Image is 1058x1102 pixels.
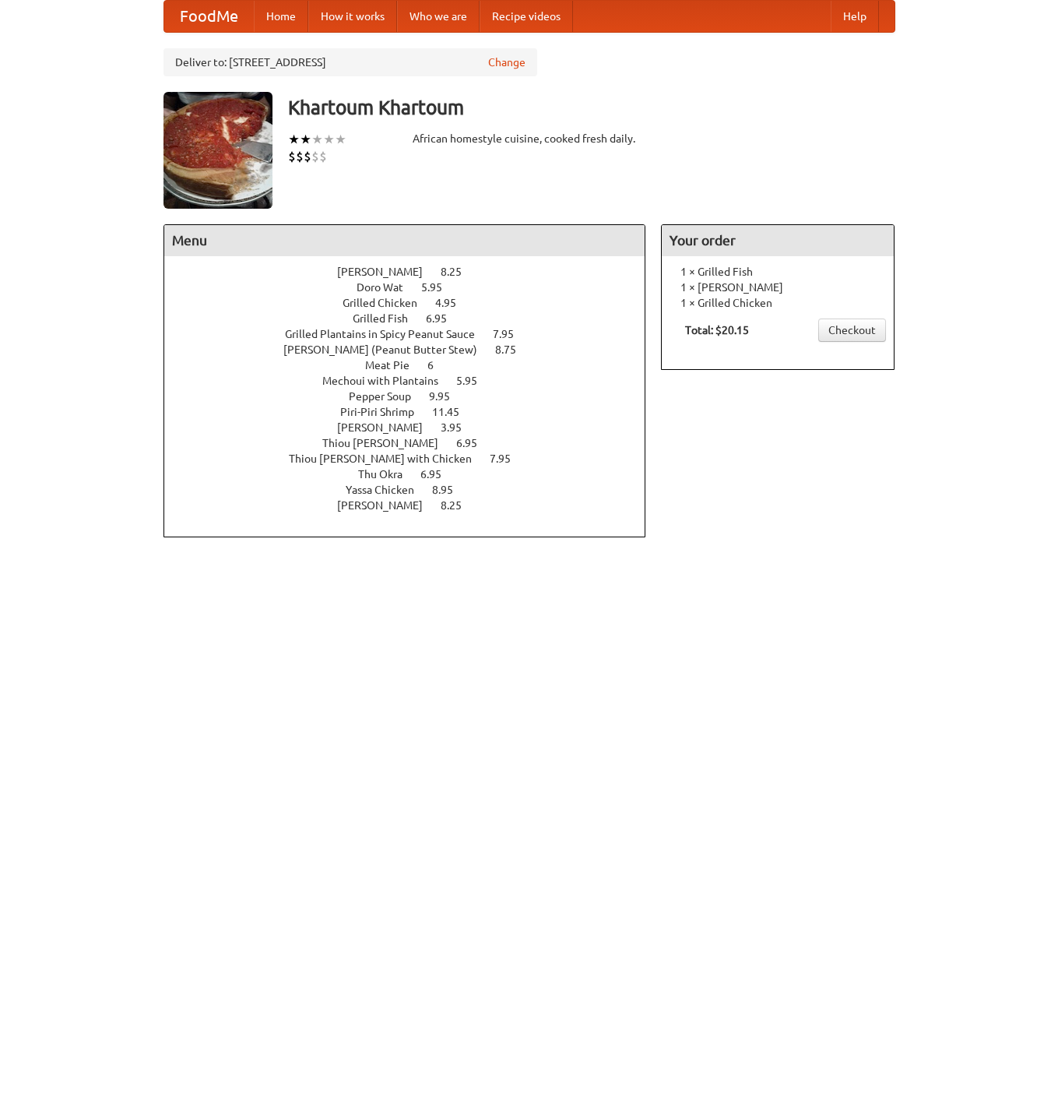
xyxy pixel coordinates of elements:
[340,406,488,418] a: Piri-Piri Shrimp 11.45
[323,131,335,148] li: ★
[456,437,493,449] span: 6.95
[343,297,433,309] span: Grilled Chicken
[337,266,438,278] span: [PERSON_NAME]
[662,225,894,256] h4: Your order
[358,468,470,481] a: Thu Okra 6.95
[670,280,886,295] li: 1 × [PERSON_NAME]
[289,452,487,465] span: Thiou [PERSON_NAME] with Chicken
[432,406,475,418] span: 11.45
[337,421,438,434] span: [PERSON_NAME]
[311,131,323,148] li: ★
[322,437,506,449] a: Thiou [PERSON_NAME] 6.95
[285,328,543,340] a: Grilled Plantains in Spicy Peanut Sauce 7.95
[670,264,886,280] li: 1 × Grilled Fish
[358,468,418,481] span: Thu Okra
[365,359,425,371] span: Meat Pie
[429,390,466,403] span: 9.95
[308,1,397,32] a: How it works
[685,324,749,336] b: Total: $20.15
[304,148,311,165] li: $
[322,437,454,449] span: Thiou [PERSON_NAME]
[349,390,427,403] span: Pepper Soup
[346,484,482,496] a: Yassa Chicken 8.95
[346,484,430,496] span: Yassa Chicken
[488,55,525,70] a: Change
[164,1,254,32] a: FoodMe
[285,328,490,340] span: Grilled Plantains in Spicy Peanut Sauce
[337,266,490,278] a: [PERSON_NAME] 8.25
[670,295,886,311] li: 1 × Grilled Chicken
[435,297,472,309] span: 4.95
[353,312,476,325] a: Grilled Fish 6.95
[421,281,458,294] span: 5.95
[335,131,346,148] li: ★
[365,359,462,371] a: Meat Pie 6
[254,1,308,32] a: Home
[427,359,449,371] span: 6
[289,452,540,465] a: Thiou [PERSON_NAME] with Chicken 7.95
[164,225,645,256] h4: Menu
[490,452,526,465] span: 7.95
[495,343,532,356] span: 8.75
[288,131,300,148] li: ★
[397,1,480,32] a: Who we are
[357,281,419,294] span: Doro Wat
[353,312,424,325] span: Grilled Fish
[337,499,438,512] span: [PERSON_NAME]
[337,421,490,434] a: [PERSON_NAME] 3.95
[357,281,471,294] a: Doro Wat 5.95
[300,131,311,148] li: ★
[322,375,506,387] a: Mechoui with Plantains 5.95
[413,131,646,146] div: African homestyle cuisine, cooked fresh daily.
[163,92,272,209] img: angular.jpg
[441,421,477,434] span: 3.95
[426,312,462,325] span: 6.95
[349,390,479,403] a: Pepper Soup 9.95
[420,468,457,481] span: 6.95
[163,48,537,76] div: Deliver to: [STREET_ADDRESS]
[441,499,477,512] span: 8.25
[283,343,545,356] a: [PERSON_NAME] (Peanut Butter Stew) 8.75
[319,148,327,165] li: $
[322,375,454,387] span: Mechoui with Plantains
[831,1,879,32] a: Help
[818,319,886,342] a: Checkout
[311,148,319,165] li: $
[343,297,485,309] a: Grilled Chicken 4.95
[296,148,304,165] li: $
[441,266,477,278] span: 8.25
[288,92,895,123] h3: Khartoum Khartoum
[337,499,490,512] a: [PERSON_NAME] 8.25
[493,328,529,340] span: 7.95
[480,1,573,32] a: Recipe videos
[340,406,430,418] span: Piri-Piri Shrimp
[288,148,296,165] li: $
[456,375,493,387] span: 5.95
[283,343,493,356] span: [PERSON_NAME] (Peanut Butter Stew)
[432,484,469,496] span: 8.95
